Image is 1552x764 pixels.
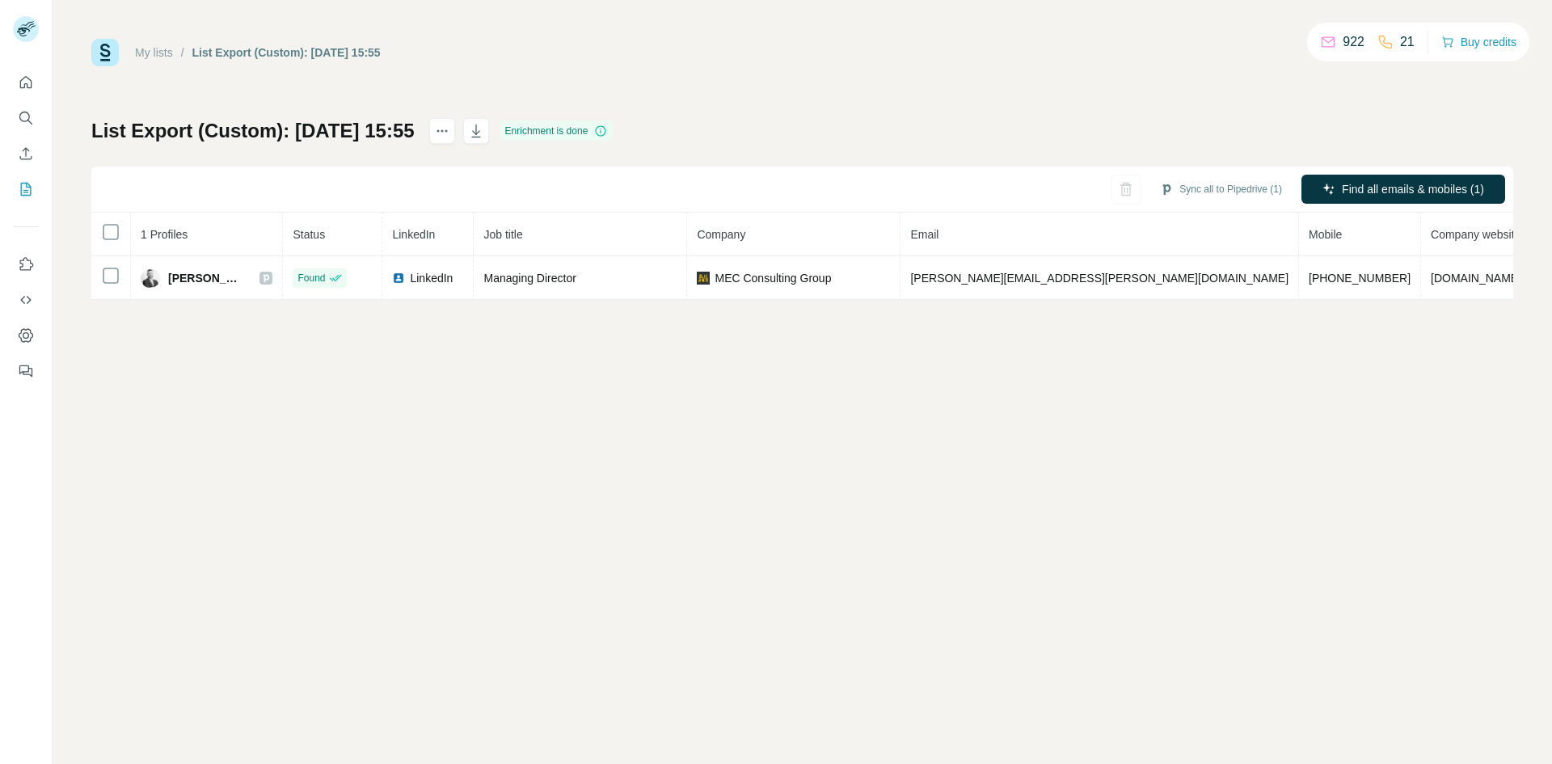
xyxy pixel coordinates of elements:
[91,118,415,144] h1: List Export (Custom): [DATE] 15:55
[13,175,39,204] button: My lists
[135,46,173,59] a: My lists
[1441,31,1516,53] button: Buy credits
[168,270,243,286] span: [PERSON_NAME]
[392,228,435,241] span: LinkedIn
[1343,32,1364,52] p: 922
[500,121,613,141] div: Enrichment is done
[410,270,453,286] span: LinkedIn
[715,270,831,286] span: MEC Consulting Group
[293,228,325,241] span: Status
[910,228,938,241] span: Email
[141,228,188,241] span: 1 Profiles
[13,357,39,386] button: Feedback
[181,44,184,61] li: /
[13,139,39,168] button: Enrich CSV
[1342,181,1484,197] span: Find all emails & mobiles (1)
[1400,32,1415,52] p: 21
[392,272,405,285] img: LinkedIn logo
[141,268,160,288] img: Avatar
[1149,177,1293,201] button: Sync all to Pipedrive (1)
[13,321,39,350] button: Dashboard
[1301,175,1505,204] button: Find all emails & mobiles (1)
[483,228,522,241] span: Job title
[13,285,39,314] button: Use Surfe API
[91,39,119,66] img: Surfe Logo
[1431,272,1521,285] span: [DOMAIN_NAME]
[192,44,381,61] div: List Export (Custom): [DATE] 15:55
[1309,272,1411,285] span: [PHONE_NUMBER]
[697,228,745,241] span: Company
[13,103,39,133] button: Search
[697,272,710,285] img: company-logo
[483,272,576,285] span: Managing Director
[1309,228,1342,241] span: Mobile
[429,118,455,144] button: actions
[1431,228,1520,241] span: Company website
[297,271,325,285] span: Found
[13,250,39,279] button: Use Surfe on LinkedIn
[13,68,39,97] button: Quick start
[910,272,1288,285] span: [PERSON_NAME][EMAIL_ADDRESS][PERSON_NAME][DOMAIN_NAME]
